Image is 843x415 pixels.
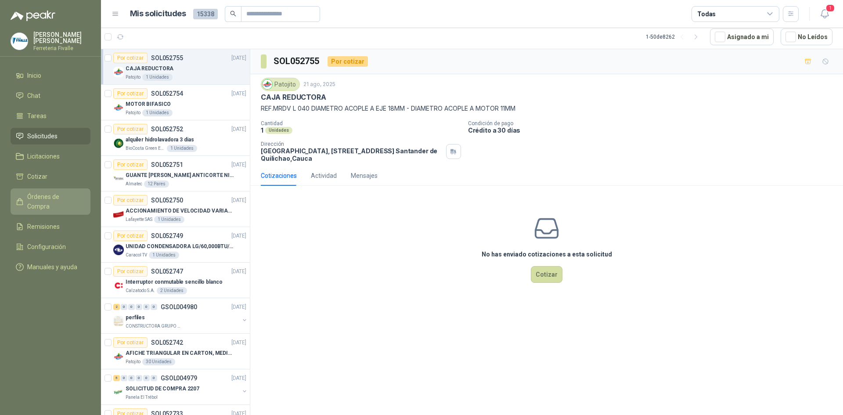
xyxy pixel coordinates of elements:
[126,171,235,180] p: GUANTE [PERSON_NAME] ANTICORTE NIV 5 TALLA L
[142,109,173,116] div: 1 Unidades
[128,375,135,381] div: 0
[274,54,321,68] h3: SOL052755
[151,339,183,346] p: SOL052742
[126,242,235,251] p: UNIDAD CONDENSADORA LG/60,000BTU/220V/R410A: I
[193,9,218,19] span: 15338
[27,192,82,211] span: Órdenes de Compra
[113,53,148,63] div: Por cotizar
[101,263,250,298] a: Por cotizarSOL052747[DATE] Company LogoInterruptor conmutable sencillo blancoCalzatodo S.A.2 Unid...
[126,145,165,152] p: BioCosta Green Energy S.A.S
[126,385,199,393] p: SOLICITUD DE COMPRA 2207
[261,141,443,147] p: Dirección
[27,262,77,272] span: Manuales y ayuda
[157,287,187,294] div: 2 Unidades
[151,197,183,203] p: SOL052750
[126,109,140,116] p: Patojito
[113,387,124,397] img: Company Logo
[230,11,236,17] span: search
[328,56,368,67] div: Por cotizar
[113,173,124,184] img: Company Logo
[710,29,774,45] button: Asignado a mi
[11,128,90,144] a: Solicitudes
[113,231,148,241] div: Por cotizar
[143,375,150,381] div: 0
[136,375,142,381] div: 0
[11,108,90,124] a: Tareas
[11,188,90,215] a: Órdenes de Compra
[781,29,832,45] button: No Leídos
[231,374,246,383] p: [DATE]
[113,375,120,381] div: 5
[646,30,703,44] div: 1 - 50 de 8262
[101,227,250,263] a: Por cotizarSOL052749[DATE] Company LogoUNIDAD CONDENSADORA LG/60,000BTU/220V/R410A: ICaracol TV1 ...
[130,7,186,20] h1: Mis solicitudes
[27,111,47,121] span: Tareas
[33,32,90,44] p: [PERSON_NAME] [PERSON_NAME]
[468,120,839,126] p: Condición de pago
[303,80,335,89] p: 21 ago, 2025
[11,67,90,84] a: Inicio
[126,314,145,322] p: perfiles
[113,302,248,330] a: 2 0 0 0 0 0 GSOL004980[DATE] Company LogoperfilesCONSTRUCTORA GRUPO FIP
[27,222,60,231] span: Remisiones
[126,136,194,144] p: alquiler hidrolavadora 3 dias
[11,33,28,50] img: Company Logo
[113,266,148,277] div: Por cotizar
[261,104,832,113] p: REF.MRDV L 040 DIAMETRO ACOPLE A EJE 18MM - DIAMETRO ACOPLE A MOTOR 11MM
[151,268,183,274] p: SOL052747
[311,171,337,180] div: Actividad
[27,242,66,252] span: Configuración
[101,191,250,227] a: Por cotizarSOL052750[DATE] Company LogoACCIONAMIENTO DE VELOCIDAD VARIABLELafayette SAS1 Unidades
[128,304,135,310] div: 0
[817,6,832,22] button: 1
[261,78,300,91] div: Patojito
[151,375,157,381] div: 0
[126,100,171,108] p: MOTOR BIFASICO
[126,216,152,223] p: Lafayette SAS
[113,304,120,310] div: 2
[126,287,155,294] p: Calzatodo S.A.
[151,55,183,61] p: SOL052755
[101,334,250,369] a: Por cotizarSOL052742[DATE] Company LogoAFICHE TRIANGULAR EN CARTON, MEDIDAS 30 CM X 45 CMPatojito...
[154,216,184,223] div: 1 Unidades
[113,124,148,134] div: Por cotizar
[144,180,169,188] div: 12 Pares
[261,171,297,180] div: Cotizaciones
[142,74,173,81] div: 1 Unidades
[126,180,142,188] p: Almatec
[27,71,41,80] span: Inicio
[113,138,124,148] img: Company Logo
[126,358,140,365] p: Patojito
[113,245,124,255] img: Company Logo
[161,375,197,381] p: GSOL004979
[113,280,124,291] img: Company Logo
[142,358,175,365] div: 30 Unidades
[113,102,124,113] img: Company Logo
[231,267,246,276] p: [DATE]
[231,232,246,240] p: [DATE]
[231,196,246,205] p: [DATE]
[27,152,60,161] span: Licitaciones
[482,249,612,259] h3: No has enviado cotizaciones a esta solicitud
[126,349,235,357] p: AFICHE TRIANGULAR EN CARTON, MEDIDAS 30 CM X 45 CM
[126,252,147,259] p: Caracol TV
[231,161,246,169] p: [DATE]
[231,54,246,62] p: [DATE]
[113,316,124,326] img: Company Logo
[126,65,173,73] p: CAJA REDUCTORA
[531,266,562,283] button: Cotizar
[101,120,250,156] a: Por cotizarSOL052752[DATE] Company Logoalquiler hidrolavadora 3 diasBioCosta Green Energy S.A.S1 ...
[143,304,150,310] div: 0
[113,88,148,99] div: Por cotizar
[101,85,250,120] a: Por cotizarSOL052754[DATE] Company LogoMOTOR BIFASICOPatojito1 Unidades
[151,90,183,97] p: SOL052754
[101,156,250,191] a: Por cotizarSOL052751[DATE] Company LogoGUANTE [PERSON_NAME] ANTICORTE NIV 5 TALLA LAlmatec12 Pares
[261,126,263,134] p: 1
[149,252,179,259] div: 1 Unidades
[27,91,40,101] span: Chat
[231,303,246,311] p: [DATE]
[126,207,235,215] p: ACCIONAMIENTO DE VELOCIDAD VARIABLE
[261,147,443,162] p: [GEOGRAPHIC_DATA], [STREET_ADDRESS] Santander de Quilichao , Cauca
[11,11,55,21] img: Logo peakr
[11,168,90,185] a: Cotizar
